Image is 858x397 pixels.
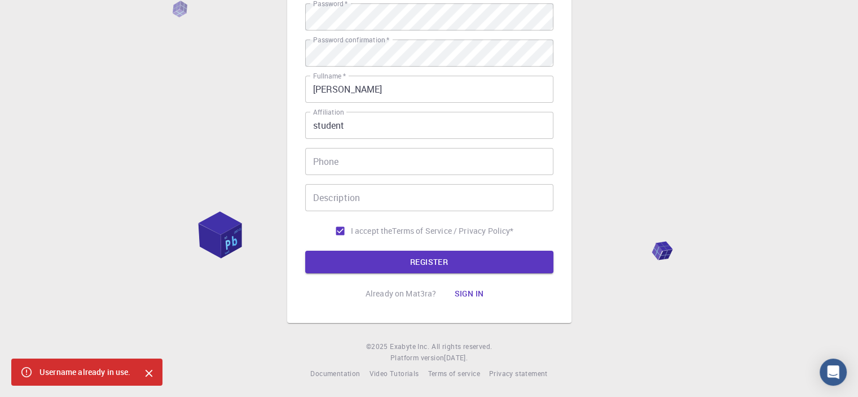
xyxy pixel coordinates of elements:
[313,35,389,45] label: Password confirmation
[305,251,553,273] button: REGISTER
[310,369,360,378] span: Documentation
[369,368,419,379] a: Video Tutorials
[428,369,479,378] span: Terms of service
[445,282,492,305] button: Sign in
[444,353,468,362] span: [DATE] .
[428,368,479,379] a: Terms of service
[444,352,468,364] a: [DATE].
[369,369,419,378] span: Video Tutorials
[39,362,131,382] div: Username already in use.
[392,225,513,237] p: Terms of Service / Privacy Policy *
[366,288,437,299] p: Already on Mat3ra?
[390,352,444,364] span: Platform version
[310,368,360,379] a: Documentation
[390,341,429,352] a: Exabyte Inc.
[489,368,548,379] a: Privacy statement
[140,364,158,382] button: Close
[820,359,847,386] div: Open Intercom Messenger
[351,225,393,237] span: I accept the
[489,369,548,378] span: Privacy statement
[366,341,390,352] span: © 2025
[313,107,344,117] label: Affiliation
[432,341,492,352] span: All rights reserved.
[392,225,513,237] a: Terms of Service / Privacy Policy*
[390,342,429,351] span: Exabyte Inc.
[313,71,346,81] label: Fullname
